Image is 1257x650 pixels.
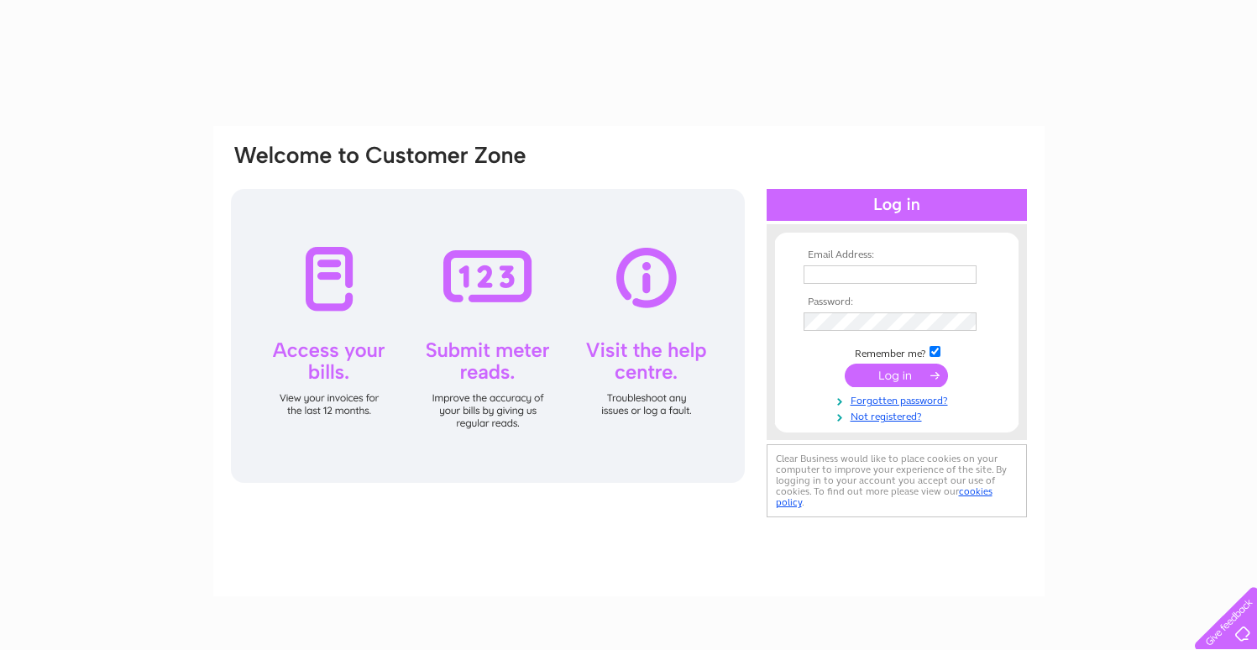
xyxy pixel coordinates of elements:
td: Remember me? [799,343,994,360]
th: Password: [799,296,994,308]
th: Email Address: [799,249,994,261]
input: Submit [845,364,948,387]
a: Not registered? [804,407,994,423]
a: Forgotten password? [804,391,994,407]
div: Clear Business would like to place cookies on your computer to improve your experience of the sit... [767,444,1027,517]
a: cookies policy [776,485,993,508]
